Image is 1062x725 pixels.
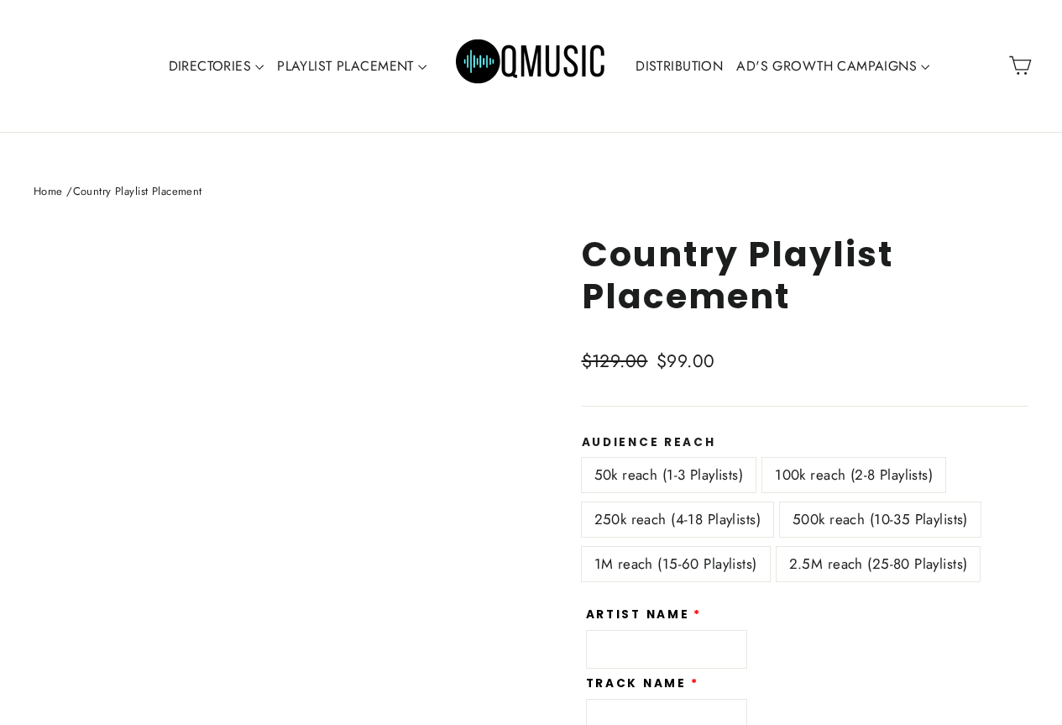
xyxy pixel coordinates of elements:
[34,183,1028,201] nav: breadcrumbs
[456,28,607,103] img: Q Music Promotions
[270,47,433,86] a: PLAYLIST PLACEMENT
[34,183,63,199] a: Home
[586,677,699,691] label: Track Name
[582,436,1029,449] label: Audience Reach
[582,349,648,374] span: $129.00
[582,234,1029,316] h1: Country Playlist Placement
[657,349,715,374] span: $99.00
[582,458,756,492] label: 50k reach (1-3 Playlists)
[123,17,939,115] div: Primary
[777,547,981,581] label: 2.5M reach (25-80 Playlists)
[629,47,730,86] a: DISTRIBUTION
[762,458,945,492] label: 100k reach (2-8 Playlists)
[162,47,271,86] a: DIRECTORIES
[780,502,981,537] label: 500k reach (10-35 Playlists)
[730,47,936,86] a: AD'S GROWTH CAMPAIGNS
[582,502,773,537] label: 250k reach (4-18 Playlists)
[66,183,72,199] span: /
[586,608,703,622] label: Artist Name
[582,547,770,581] label: 1M reach (15-60 Playlists)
